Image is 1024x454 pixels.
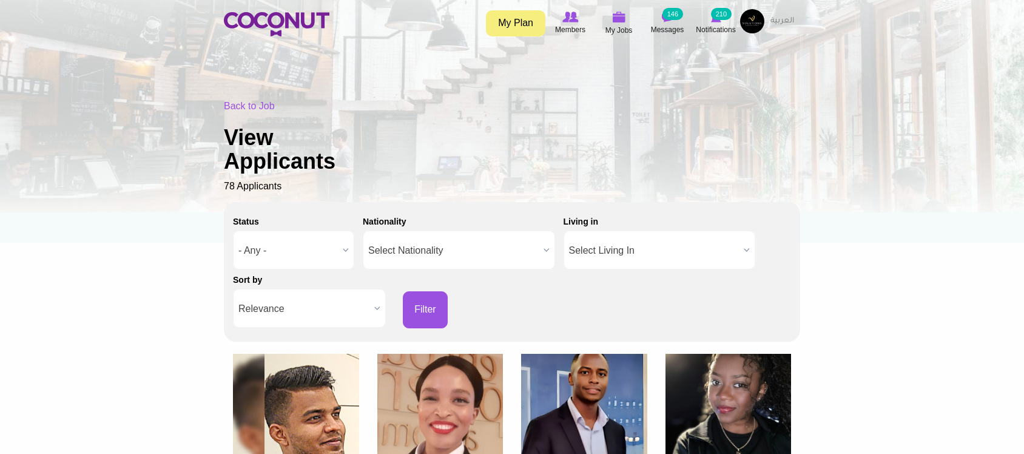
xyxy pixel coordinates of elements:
[764,9,800,33] a: العربية
[555,24,585,36] span: Members
[363,215,406,228] label: Nationality
[546,9,595,37] a: Browse Members Members
[238,231,338,270] span: - Any -
[562,12,578,22] img: Browse Members
[612,12,625,22] img: My Jobs
[569,231,739,270] span: Select Living In
[368,231,539,270] span: Select Nationality
[224,126,376,174] h1: View Applicants
[661,12,673,22] img: Messages
[692,9,740,37] a: Notifications Notifications 210
[605,24,633,36] span: My Jobs
[711,8,732,20] small: 210
[238,290,369,328] span: Relevance
[403,291,448,328] button: Filter
[651,24,684,36] span: Messages
[564,215,599,228] label: Living in
[486,10,545,36] a: My Plan
[595,9,643,38] a: My Jobs My Jobs
[662,8,683,20] small: 146
[696,24,735,36] span: Notifications
[643,9,692,37] a: Messages Messages 146
[233,215,259,228] label: Status
[224,12,329,36] img: Home
[711,12,721,22] img: Notifications
[224,101,275,111] a: Back to Job
[233,274,262,286] label: Sort by
[224,100,800,194] div: 78 Applicants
